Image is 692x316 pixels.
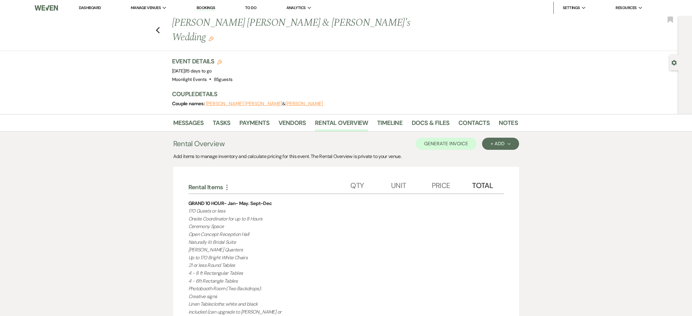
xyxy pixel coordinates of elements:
[458,118,490,131] a: Contacts
[172,76,207,82] span: Moonlight Events
[350,175,391,193] div: Qty
[209,36,214,41] button: Edit
[499,118,518,131] a: Notes
[173,118,204,131] a: Messages
[206,101,282,106] button: [PERSON_NAME] [PERSON_NAME]
[377,118,403,131] a: Timeline
[188,200,272,207] div: GRAND 10 HOUR- Jan- May. Sept-Dec
[563,5,580,11] span: Settings
[188,183,351,191] div: Rental Items
[197,5,215,11] a: Bookings
[245,5,256,10] a: To Do
[213,118,230,131] a: Tasks
[186,68,212,74] span: 15 days to go
[315,118,368,131] a: Rental Overview
[35,2,58,14] img: Weven Logo
[412,118,449,131] a: Docs & Files
[491,141,510,146] div: + Add
[172,68,212,74] span: [DATE]
[278,118,306,131] a: Vendors
[239,118,269,131] a: Payments
[214,76,233,82] span: 85 guests
[285,101,323,106] button: [PERSON_NAME]
[432,175,472,193] div: Price
[472,175,496,193] div: Total
[172,100,206,107] span: Couple names:
[173,153,519,160] div: Add items to manage inventory and calculate pricing for this event. The Rental Overview is privat...
[172,90,512,98] h3: Couple Details
[131,5,161,11] span: Manage Venues
[172,57,233,66] h3: Event Details
[172,16,444,45] h1: [PERSON_NAME] [PERSON_NAME] & [PERSON_NAME]'s Wedding
[286,5,306,11] span: Analytics
[185,68,212,74] span: |
[391,175,432,193] div: Unit
[173,138,224,149] h3: Rental Overview
[671,59,677,65] button: Open lead details
[79,5,101,10] a: Dashboard
[206,101,323,107] span: &
[482,138,519,150] button: + Add
[616,5,636,11] span: Resources
[416,138,477,150] button: Generate Invoice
